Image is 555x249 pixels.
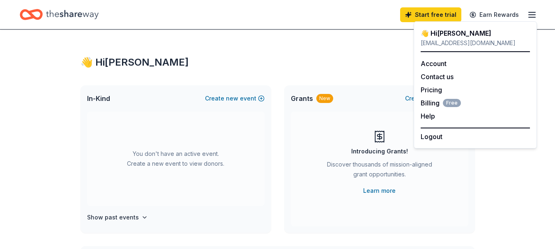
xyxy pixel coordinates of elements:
h4: Show past events [87,212,139,222]
span: Free [443,99,461,107]
button: Createnewevent [205,94,265,103]
a: Account [421,59,447,68]
button: BillingFree [421,98,461,108]
a: Learn more [363,186,396,196]
a: Start free trial [400,7,461,22]
span: Billing [421,98,461,108]
div: 👋 Hi [PERSON_NAME] [421,28,530,38]
a: Earn Rewards [465,7,524,22]
span: new [226,94,238,103]
button: Logout [421,132,442,142]
div: [EMAIL_ADDRESS][DOMAIN_NAME] [421,38,530,48]
button: Show past events [87,212,148,222]
a: Pricing [421,86,442,94]
button: Contact us [421,72,454,82]
div: Introducing Grants! [351,146,408,156]
div: Discover thousands of mission-aligned grant opportunities. [324,160,435,183]
div: 👋 Hi [PERSON_NAME] [81,56,475,69]
div: New [316,94,333,103]
a: Home [20,5,99,24]
button: Createnewproject [405,94,468,103]
span: In-Kind [87,94,110,103]
span: Grants [291,94,313,103]
div: You don't have an active event. Create a new event to view donors. [87,112,265,206]
button: Help [421,111,435,121]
